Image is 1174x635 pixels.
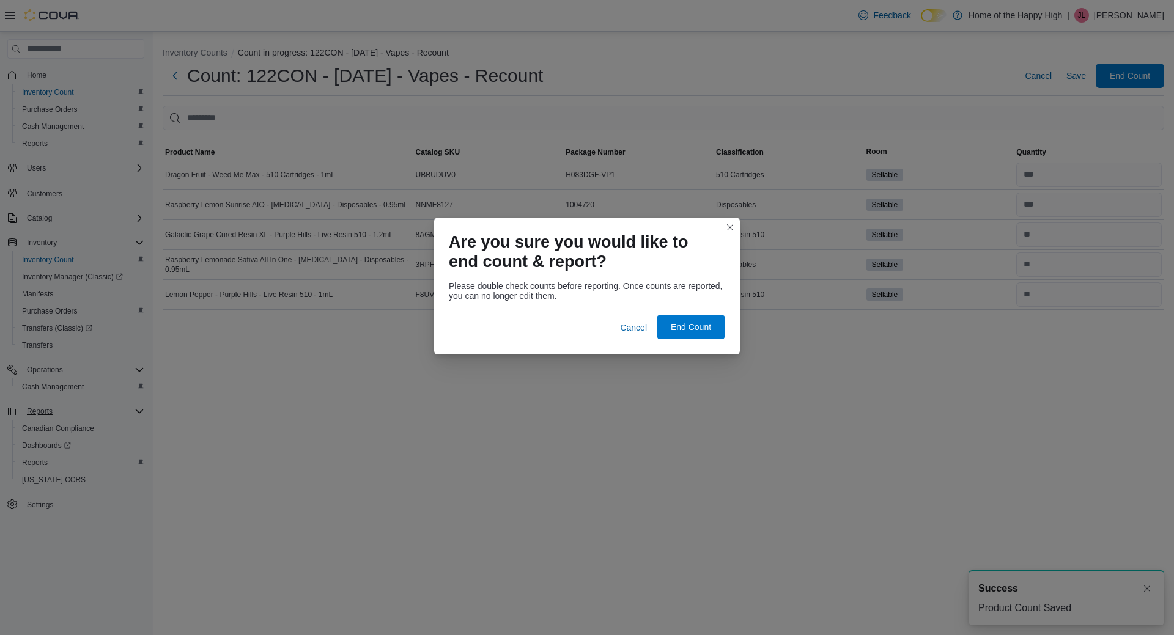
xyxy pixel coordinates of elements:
button: End Count [657,315,725,339]
button: Cancel [615,315,652,340]
button: Closes this modal window [723,220,737,235]
span: End Count [671,321,711,333]
span: Cancel [620,321,647,334]
h1: Are you sure you would like to end count & report? [449,232,715,271]
div: Please double check counts before reporting. Once counts are reported, you can no longer edit them. [449,281,725,301]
